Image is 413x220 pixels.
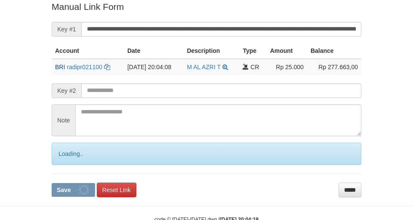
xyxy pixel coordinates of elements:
[52,104,75,136] span: Note
[52,43,124,59] th: Account
[55,64,65,70] span: BRI
[52,183,95,197] button: Save
[52,83,81,98] span: Key #2
[124,59,183,75] td: [DATE] 20:04:08
[183,43,239,59] th: Description
[267,43,307,59] th: Amount
[52,22,81,37] span: Key #1
[239,43,266,59] th: Type
[52,143,361,165] div: Loading..
[307,59,361,75] td: Rp 277.663,00
[187,64,220,70] a: M AL AZRI T
[97,183,136,197] a: Reset Link
[102,186,131,193] span: Reset Link
[67,64,102,70] a: radipr021100
[57,186,71,193] span: Save
[267,59,307,75] td: Rp 25.000
[250,64,259,70] span: CR
[307,43,361,59] th: Balance
[104,64,110,70] a: Copy radipr021100 to clipboard
[124,43,183,59] th: Date
[52,0,361,13] p: Manual Link Form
